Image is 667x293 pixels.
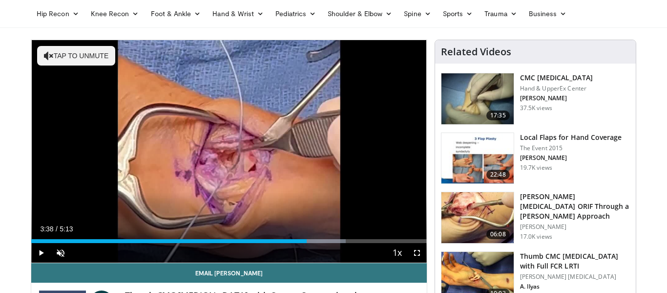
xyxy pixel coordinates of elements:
p: 19.7K views [520,164,552,172]
video-js: Video Player [31,40,427,263]
a: 22:48 Local Flaps for Hand Coverage The Event 2015 [PERSON_NAME] 19.7K views [441,133,630,184]
button: Play [31,243,51,263]
h3: Thumb CMC [MEDICAL_DATA] with Full FCR LRTI [520,251,630,271]
img: 54618_0000_3.png.150x105_q85_crop-smart_upscale.jpg [441,73,514,124]
h4: Related Videos [441,46,511,58]
a: Spine [398,4,437,23]
p: Hand & UpperEx Center [520,85,593,92]
a: Hip Recon [31,4,85,23]
p: [PERSON_NAME] [MEDICAL_DATA] [520,273,630,281]
span: / [56,225,58,233]
span: 17:35 [486,111,510,120]
span: 3:38 [40,225,53,233]
p: [PERSON_NAME] [520,223,630,231]
a: Sports [437,4,479,23]
h3: [PERSON_NAME][MEDICAL_DATA] ORIF Through a [PERSON_NAME] Approach [520,192,630,221]
img: af335e9d-3f89-4d46-97d1-d9f0cfa56dd9.150x105_q85_crop-smart_upscale.jpg [441,192,514,243]
div: Progress Bar [31,239,427,243]
a: 06:08 [PERSON_NAME][MEDICAL_DATA] ORIF Through a [PERSON_NAME] Approach [PERSON_NAME] 17.0K views [441,192,630,244]
h3: CMC [MEDICAL_DATA] [520,73,593,83]
button: Tap to unmute [37,46,115,66]
a: 17:35 CMC [MEDICAL_DATA] Hand & UpperEx Center [PERSON_NAME] 37.5K views [441,73,630,125]
a: Business [523,4,573,23]
a: Trauma [479,4,523,23]
button: Fullscreen [407,243,427,263]
p: 37.5K views [520,104,552,112]
a: Pediatrics [270,4,322,23]
p: [PERSON_NAME] [520,94,593,102]
button: Playback Rate [388,243,407,263]
p: A. Ilyas [520,283,630,291]
h3: Local Flaps for Hand Coverage [520,133,622,142]
span: 22:48 [486,170,510,180]
p: 17.0K views [520,233,552,241]
img: b6f583b7-1888-44fa-9956-ce612c416478.150x105_q85_crop-smart_upscale.jpg [441,133,514,184]
a: Email [PERSON_NAME] [31,263,427,283]
a: Shoulder & Elbow [322,4,398,23]
a: Hand & Wrist [207,4,270,23]
a: Foot & Ankle [145,4,207,23]
a: Knee Recon [85,4,145,23]
button: Unmute [51,243,70,263]
span: 5:13 [60,225,73,233]
span: 06:08 [486,229,510,239]
p: [PERSON_NAME] [520,154,622,162]
p: The Event 2015 [520,144,622,152]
